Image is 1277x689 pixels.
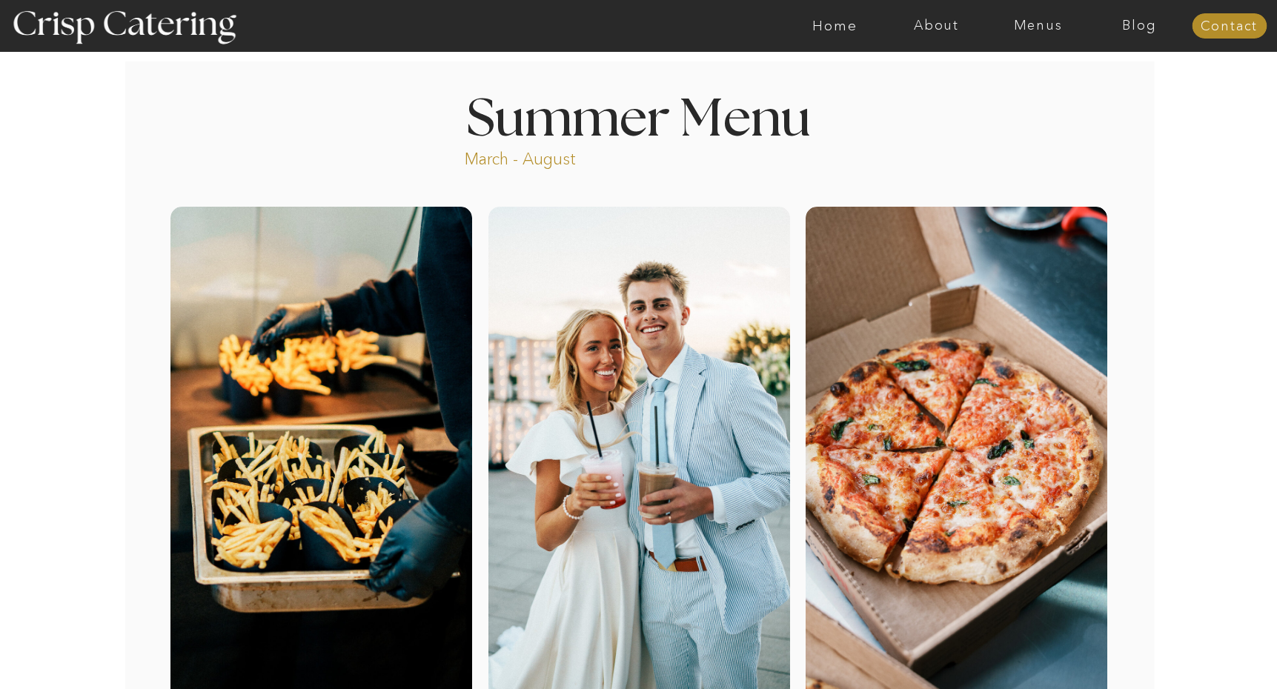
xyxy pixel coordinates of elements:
[987,19,1089,33] a: Menus
[1192,19,1267,34] a: Contact
[886,19,987,33] a: About
[433,94,845,138] h1: Summer Menu
[1089,19,1190,33] a: Blog
[784,19,886,33] a: Home
[1129,615,1277,689] iframe: podium webchat widget bubble
[465,148,669,165] p: March - August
